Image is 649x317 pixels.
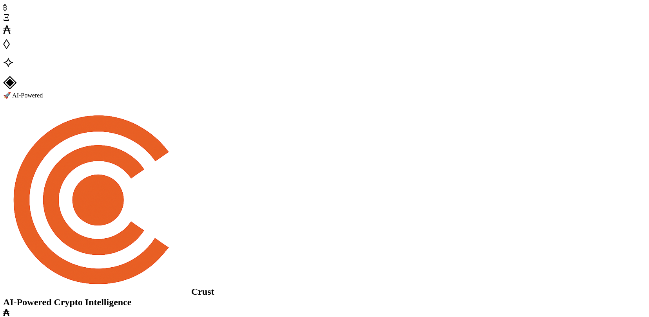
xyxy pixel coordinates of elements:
[3,52,646,71] div: ⟡
[3,107,191,295] img: CrustAI
[3,37,646,52] div: ◊
[3,3,646,12] div: ₿
[3,297,132,307] span: AI-Powered Crypto Intelligence
[3,71,646,92] div: ◈
[3,12,646,23] div: Ξ
[3,23,646,37] div: ₳
[191,286,214,297] span: Crust
[3,92,43,99] span: 🚀 AI-Powered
